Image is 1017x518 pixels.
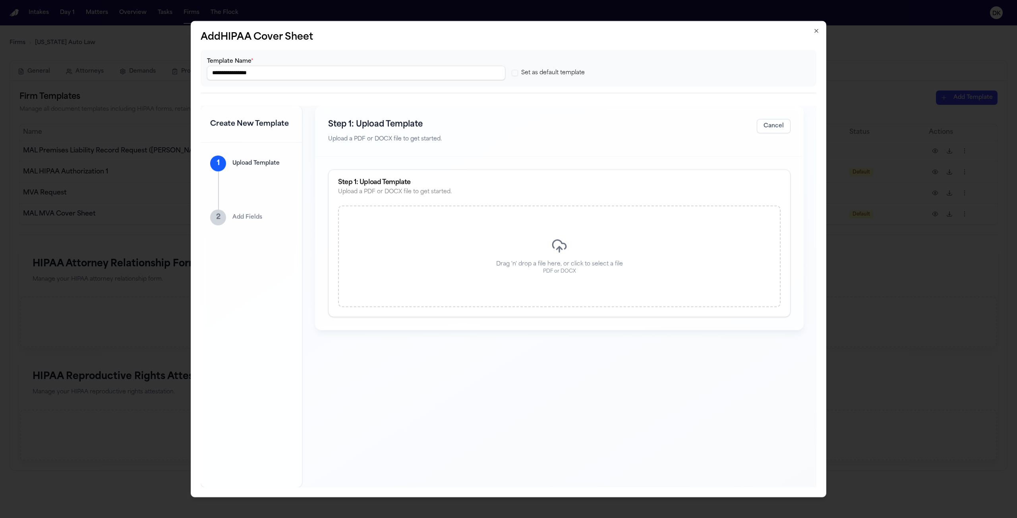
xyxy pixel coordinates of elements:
p: PDF or DOCX [543,268,576,275]
h2: Add HIPAA Cover Sheet [201,31,816,43]
p: Upload a PDF or DOCX file to get started. [328,135,442,144]
p: Upload Template [232,159,280,167]
div: 2 [210,209,226,225]
div: Step 1: Upload Template [338,179,781,186]
div: 1 [210,155,226,171]
label: Template Name [207,58,253,64]
div: 2Add Fields [210,209,292,225]
h2: Step 1: Upload Template [328,119,442,130]
p: Add Fields [232,213,262,221]
label: Set as default template [521,69,585,77]
div: 1Upload Template [210,155,292,171]
h1: Create New Template [210,118,292,129]
div: Upload a PDF or DOCX file to get started. [338,188,781,196]
p: Drag 'n' drop a file here, or click to select a file [496,260,623,268]
button: Cancel [757,119,791,133]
